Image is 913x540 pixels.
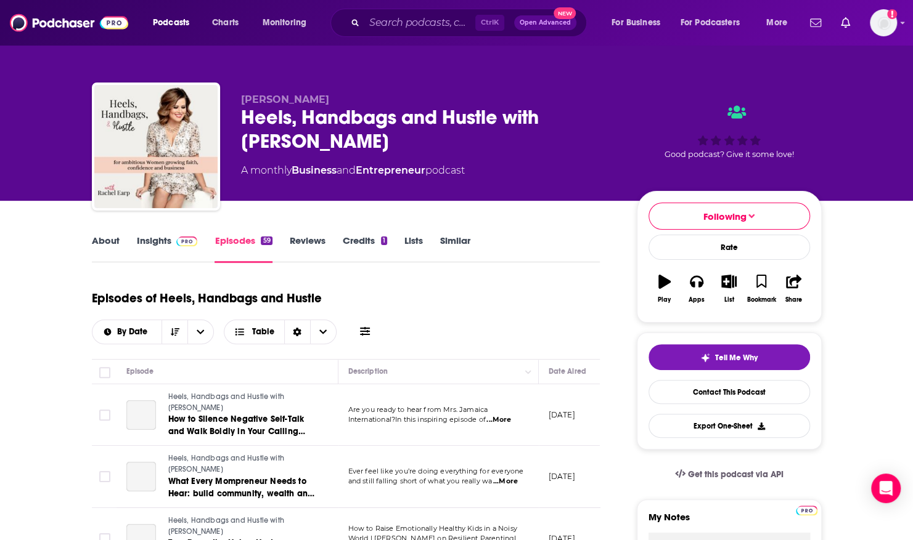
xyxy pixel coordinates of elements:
span: Heels, Handbags and Hustle with [PERSON_NAME] [168,392,284,412]
button: open menu [144,13,205,33]
a: About [92,235,120,263]
h2: Choose List sort [92,320,215,344]
a: Pro website [796,504,817,515]
div: List [724,296,734,304]
button: Show profile menu [870,9,897,36]
span: and [337,164,356,176]
img: Heels, Handbags and Hustle with Rachel [94,85,218,208]
img: Podchaser - Follow, Share and Rate Podcasts [10,11,128,34]
button: Apps [681,267,713,311]
button: tell me why sparkleTell Me Why [649,344,810,370]
span: How to Raise Emotionally Healthy Kids in a Noisy [348,524,517,533]
span: Logged in as ShellB [870,9,897,36]
button: Open AdvancedNew [514,15,576,30]
img: Podchaser Pro [176,236,198,246]
a: Heels, Handbags and Hustle with [PERSON_NAME] [168,392,316,413]
svg: Add a profile image [887,9,897,19]
a: Show notifications dropdown [805,12,826,33]
a: InsightsPodchaser Pro [137,235,198,263]
span: [PERSON_NAME] [241,94,329,105]
div: Rate [649,235,810,260]
p: [DATE] [549,471,575,482]
button: open menu [673,13,758,33]
a: What Every Mompreneur Needs to Hear: build community, wealth and a thriving brand with [PERSON_NAME] [168,475,316,500]
a: Similar [440,235,470,263]
button: Choose View [224,320,337,344]
span: Monitoring [263,14,306,31]
span: What Every Mompreneur Needs to Hear: build community, wealth and a thriving brand with [PERSON_NAME] [168,476,314,523]
span: Get this podcast via API [687,469,783,480]
button: Following [649,203,810,230]
span: More [766,14,787,31]
a: Heels, Handbags and Hustle with [PERSON_NAME] [168,453,316,475]
span: Toggle select row [99,471,110,482]
div: Bookmark [747,296,776,304]
img: Podchaser Pro [796,506,817,515]
span: For Podcasters [681,14,740,31]
span: Open Advanced [520,20,571,26]
button: Export One-Sheet [649,414,810,438]
span: Heels, Handbags and Hustle with [PERSON_NAME] [168,454,284,474]
button: Play [649,267,681,311]
button: Column Actions [521,365,536,379]
button: List [713,267,745,311]
img: tell me why sparkle [700,353,710,363]
a: Credits1 [343,235,387,263]
div: Share [785,296,802,304]
span: ...More [493,477,518,486]
div: Description [348,364,388,379]
span: New [554,7,576,19]
a: Lists [404,235,423,263]
span: Good podcast? Give it some love! [665,150,794,159]
span: International?In this inspiring episode of [348,415,486,424]
button: open menu [254,13,322,33]
div: Good podcast? Give it some love! [637,94,822,170]
a: Business [292,164,337,176]
button: open menu [758,13,803,33]
span: Are you ready to hear from Mrs. Jamaica [348,405,488,414]
div: Sort Direction [284,320,310,344]
span: Table [252,328,274,336]
h1: Episodes of Heels, Handbags and Hustle [92,291,322,306]
a: Entrepreneur [356,164,425,176]
span: Heels, Handbags and Hustle with [PERSON_NAME] [168,516,284,536]
span: Toggle select row [99,409,110,421]
span: Tell Me Why [715,353,758,363]
button: Bookmark [745,267,777,311]
div: Search podcasts, credits, & more... [342,9,599,37]
button: open menu [92,328,162,336]
input: Search podcasts, credits, & more... [364,13,475,33]
span: By Date [117,328,152,336]
span: Ever feel like you’re doing everything for everyone [348,467,524,475]
a: How to Silence Negative Self-Talk and Walk Boldly in Your Calling with [PERSON_NAME] [168,413,316,438]
div: A monthly podcast [241,163,465,178]
div: Episode [126,364,154,379]
a: Get this podcast via API [665,459,793,490]
button: Sort Direction [162,320,187,344]
div: Apps [689,296,705,304]
a: Heels, Handbags and Hustle with [PERSON_NAME] [168,515,316,537]
a: Show notifications dropdown [836,12,855,33]
a: Episodes59 [215,235,272,263]
span: How to Silence Negative Self-Talk and Walk Boldly in Your Calling with [PERSON_NAME] [168,414,305,449]
span: For Business [612,14,660,31]
span: Ctrl K [475,15,504,31]
button: open menu [187,320,213,344]
a: Contact This Podcast [649,380,810,404]
a: Reviews [290,235,325,263]
span: ...More [486,415,511,425]
div: 1 [381,236,387,245]
label: My Notes [649,511,810,533]
button: open menu [603,13,676,33]
div: Open Intercom Messenger [871,474,901,503]
a: Charts [204,13,246,33]
img: User Profile [870,9,897,36]
div: 59 [261,236,272,245]
span: Following [703,211,747,222]
span: and still falling short of what you really wa [348,477,493,485]
span: Charts [212,14,239,31]
button: Share [777,267,809,311]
